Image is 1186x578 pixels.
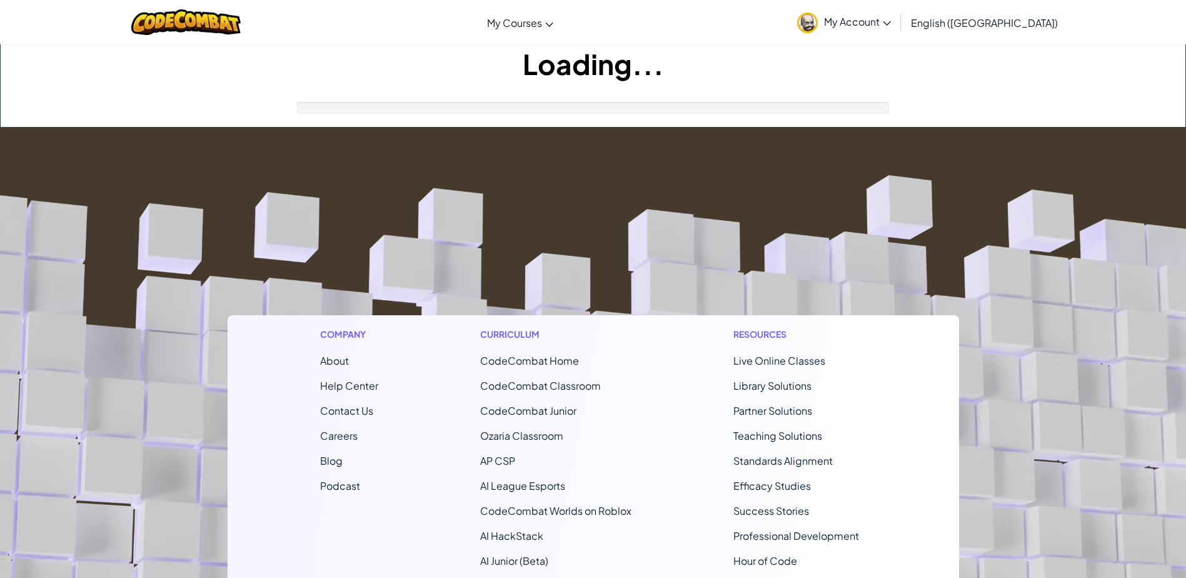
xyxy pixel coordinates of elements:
[733,379,812,392] a: Library Solutions
[480,328,631,341] h1: Curriculum
[480,354,579,367] span: CodeCombat Home
[480,429,563,442] a: Ozaria Classroom
[791,3,897,42] a: My Account
[797,13,818,33] img: avatar
[480,454,515,467] a: AP CSP
[320,328,378,341] h1: Company
[320,454,343,467] a: Blog
[320,429,358,442] a: Careers
[733,429,822,442] a: Teaching Solutions
[733,454,833,467] a: Standards Alignment
[481,6,560,39] a: My Courses
[905,6,1064,39] a: English ([GEOGRAPHIC_DATA])
[733,554,797,567] a: Hour of Code
[480,479,565,492] a: AI League Esports
[911,16,1058,29] span: English ([GEOGRAPHIC_DATA])
[733,504,809,517] a: Success Stories
[480,554,548,567] a: AI Junior (Beta)
[733,328,867,341] h1: Resources
[733,404,812,417] a: Partner Solutions
[131,9,241,35] img: CodeCombat logo
[1,44,1185,83] h1: Loading...
[480,379,601,392] a: CodeCombat Classroom
[487,16,542,29] span: My Courses
[733,529,859,542] a: Professional Development
[480,529,543,542] a: AI HackStack
[733,354,825,367] a: Live Online Classes
[320,404,373,417] span: Contact Us
[320,354,349,367] a: About
[320,479,360,492] a: Podcast
[824,15,891,28] span: My Account
[480,504,631,517] a: CodeCombat Worlds on Roblox
[320,379,378,392] a: Help Center
[480,404,576,417] a: CodeCombat Junior
[733,479,811,492] a: Efficacy Studies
